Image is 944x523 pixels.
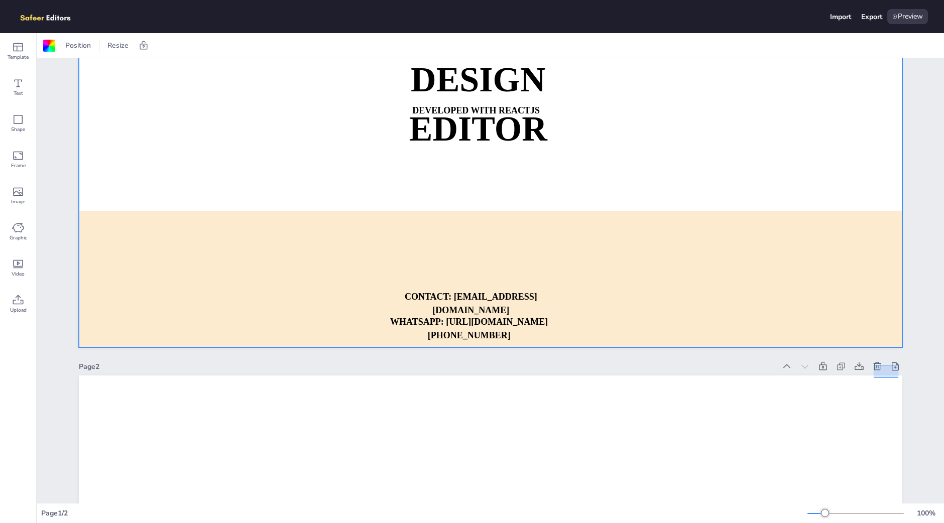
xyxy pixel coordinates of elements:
[79,362,776,371] div: Page 2
[861,12,882,22] div: Export
[14,89,23,97] span: Text
[11,198,25,206] span: Image
[390,317,548,340] strong: WHATSAPP: [URL][DOMAIN_NAME][PHONE_NUMBER]
[10,306,27,314] span: Upload
[105,41,131,50] span: Resize
[8,53,29,61] span: Template
[12,270,25,278] span: Video
[11,125,25,134] span: Shape
[41,508,807,518] div: Page 1 / 2
[830,12,851,22] div: Import
[914,508,938,518] div: 100 %
[63,41,93,50] span: Position
[887,9,928,24] div: Preview
[11,162,26,170] span: Frame
[405,292,537,315] strong: CONTACT: [EMAIL_ADDRESS][DOMAIN_NAME]
[412,105,540,115] strong: DEVELOPED WITH REACTJS
[409,60,547,148] strong: DESIGN EDITOR
[10,234,27,242] span: Graphic
[16,9,85,24] img: logo.png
